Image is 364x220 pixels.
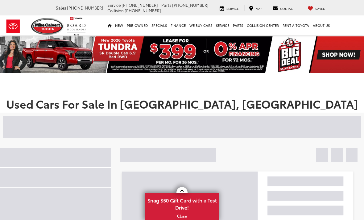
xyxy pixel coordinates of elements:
[125,8,161,13] span: [PHONE_NUMBER]
[268,5,299,11] a: Contact
[231,15,245,35] a: Parts
[150,15,169,35] a: Specials
[280,6,295,11] span: Contact
[172,2,209,8] span: [PHONE_NUMBER]
[244,5,267,11] a: Map
[161,2,171,8] span: Parts
[125,15,150,35] a: Pre-Owned
[281,15,311,35] a: Rent a Toyota
[67,5,103,10] span: [PHONE_NUMBER]
[113,15,125,35] a: New
[31,18,64,35] img: Mike Calvert Toyota
[122,2,158,8] span: [PHONE_NUMBER]
[245,15,281,35] a: Collision Center
[107,2,121,8] span: Service
[169,15,188,35] a: Finance
[303,5,330,11] a: My Saved Vehicles
[107,8,124,13] span: Collision
[188,15,214,35] a: WE BUY CARS
[311,15,332,35] a: About Us
[226,6,239,11] span: Service
[215,5,243,11] a: Service
[214,15,231,35] a: Service
[2,16,25,36] img: Toyota
[56,5,66,10] span: Sales
[255,6,262,11] span: Map
[315,6,325,11] span: Saved
[146,194,218,213] span: Snag $50 Gift Card with a Test Drive!
[106,15,113,35] a: Home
